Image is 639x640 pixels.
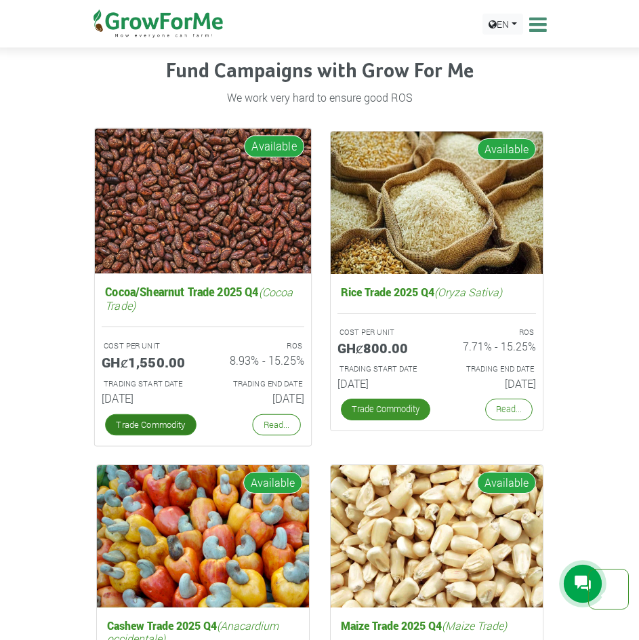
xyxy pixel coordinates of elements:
[97,465,309,607] img: growforme image
[337,282,536,302] h5: Rice Trade 2025 Q4
[337,616,536,635] h5: Maize Trade 2025 Q4
[477,138,536,160] span: Available
[482,14,523,35] a: EN
[447,340,536,353] h6: 7.71% - 15.25%
[449,363,534,375] p: Estimated Trading End Date
[337,377,427,390] h6: [DATE]
[243,472,302,494] span: Available
[447,377,536,390] h6: [DATE]
[105,414,197,436] a: Trade Commodity
[94,129,310,274] img: growforme image
[339,327,425,338] p: COST PER UNIT
[102,392,192,405] h6: [DATE]
[104,340,190,352] p: COST PER UNIT
[339,363,425,375] p: Estimated Trading Start Date
[477,472,536,494] span: Available
[442,618,507,633] i: (Maize Trade)
[102,354,192,370] h5: GHȼ1,550.00
[331,465,543,607] img: growforme image
[434,285,502,299] i: (Oryza Sativa)
[331,132,543,274] img: growforme image
[215,340,302,352] p: ROS
[105,285,293,313] i: (Cocoa Trade)
[215,378,302,390] p: Estimated Trading End Date
[104,378,190,390] p: Estimated Trading Start Date
[98,89,541,106] p: We work very hard to ensure good ROS
[102,282,304,315] h5: Cocoa/Shearnut Trade 2025 Q4
[96,60,543,84] h4: Fund Campaigns with Grow For Me
[341,399,430,420] a: Trade Commodity
[213,354,304,367] h6: 8.93% - 15.25%
[485,399,533,420] a: Read...
[213,392,304,405] h6: [DATE]
[449,327,534,338] p: ROS
[252,414,300,436] a: Read...
[244,136,304,158] span: Available
[337,340,427,356] h5: GHȼ800.00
